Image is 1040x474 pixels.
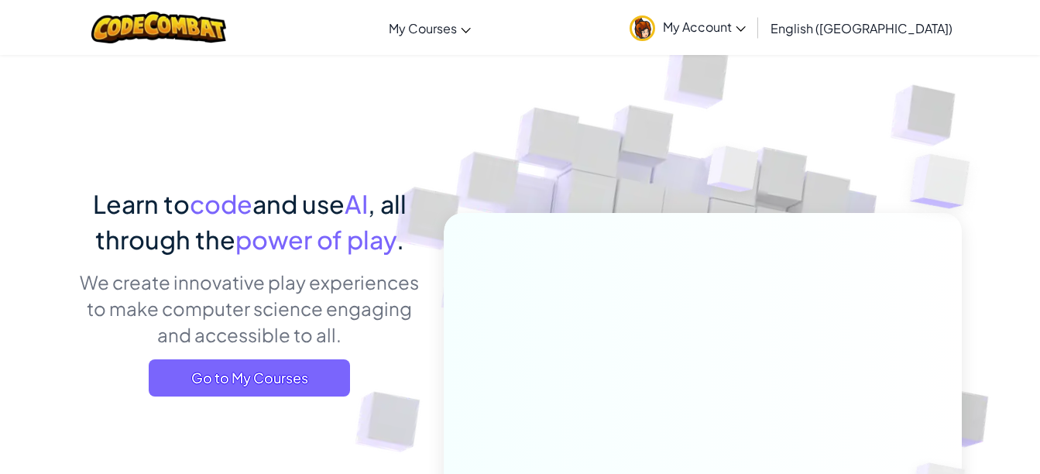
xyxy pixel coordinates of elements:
[879,116,1013,247] img: Overlap cubes
[630,15,655,41] img: avatar
[663,19,746,35] span: My Account
[381,7,479,49] a: My Courses
[763,7,960,49] a: English ([GEOGRAPHIC_DATA])
[235,224,396,255] span: power of play
[622,3,753,52] a: My Account
[91,12,227,43] img: CodeCombat logo
[149,359,350,397] a: Go to My Courses
[389,20,457,36] span: My Courses
[345,188,368,219] span: AI
[79,269,420,348] p: We create innovative play experiences to make computer science engaging and accessible to all.
[771,20,952,36] span: English ([GEOGRAPHIC_DATA])
[678,115,789,231] img: Overlap cubes
[252,188,345,219] span: and use
[93,188,190,219] span: Learn to
[396,224,404,255] span: .
[190,188,252,219] span: code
